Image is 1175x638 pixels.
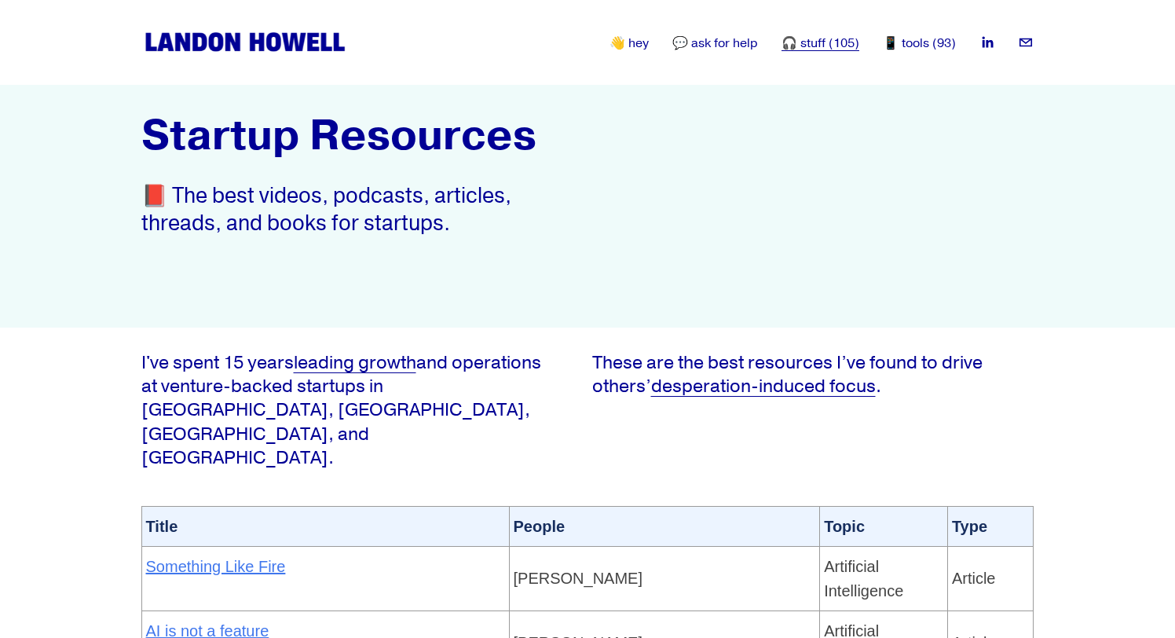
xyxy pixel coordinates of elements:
[883,34,956,53] a: 📱 tools (93)
[514,570,642,587] span: [PERSON_NAME]
[294,351,416,374] a: leading growth
[672,34,758,53] a: 💬 ask for help
[979,35,995,50] a: LinkedIn
[146,558,286,575] a: Something Like Fire
[651,375,876,398] a: desperation-induced focus
[782,34,859,53] a: 🎧 stuff (105)
[1018,35,1034,50] a: landon.howell@gmail.com
[952,518,987,535] span: Type
[141,182,584,237] p: 📕 The best videos, podcasts, articles, threads, and books for startups.
[824,518,865,535] span: Topic
[141,108,536,163] strong: Startup Resources
[141,351,546,470] p: I've spent 15 years and operations at venture-backed startups in [GEOGRAPHIC_DATA], [GEOGRAPHIC_D...
[952,570,996,587] span: Article
[824,558,903,599] span: Artificial Intelligence
[146,518,178,535] span: Title
[609,34,649,53] a: 👋 hey
[141,29,349,55] img: Landon Howell
[514,518,566,535] span: People
[592,351,997,398] p: These are the best resources I’ve found to drive others’ .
